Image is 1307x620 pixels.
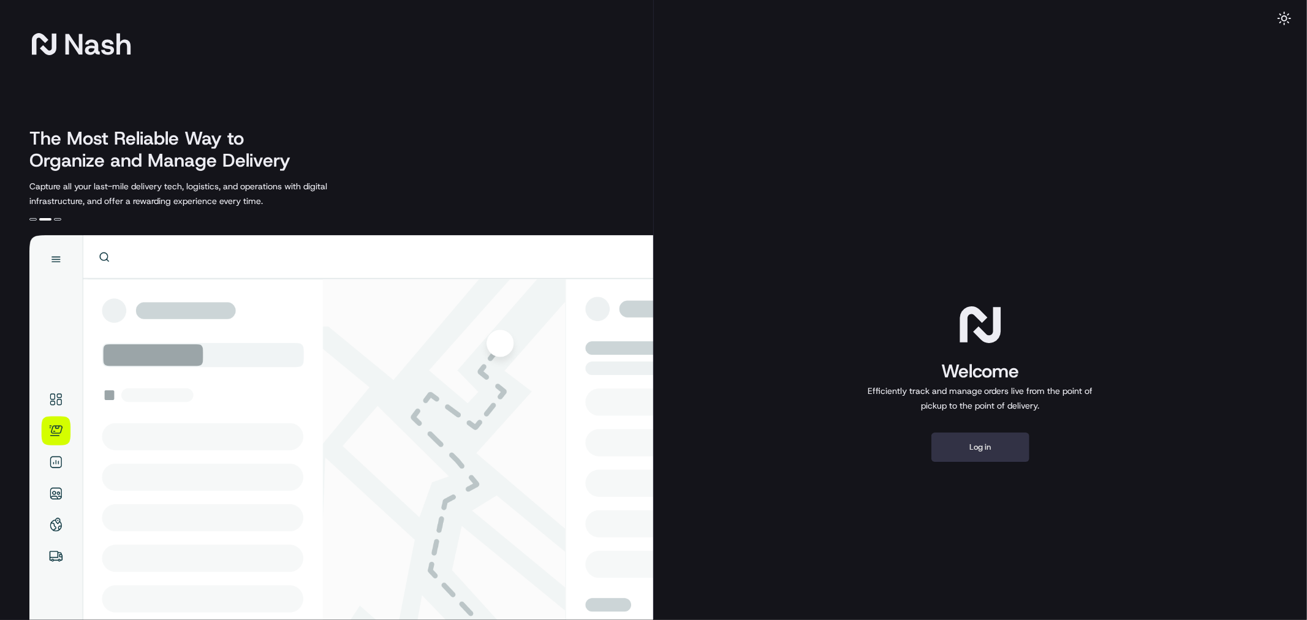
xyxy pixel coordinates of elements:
[64,32,132,56] span: Nash
[863,359,1098,384] h1: Welcome
[863,384,1098,413] p: Efficiently track and manage orders live from the point of pickup to the point of delivery.
[931,433,1029,462] button: Log in
[29,179,382,208] p: Capture all your last-mile delivery tech, logistics, and operations with digital infrastructure, ...
[29,127,304,172] h2: The Most Reliable Way to Organize and Manage Delivery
